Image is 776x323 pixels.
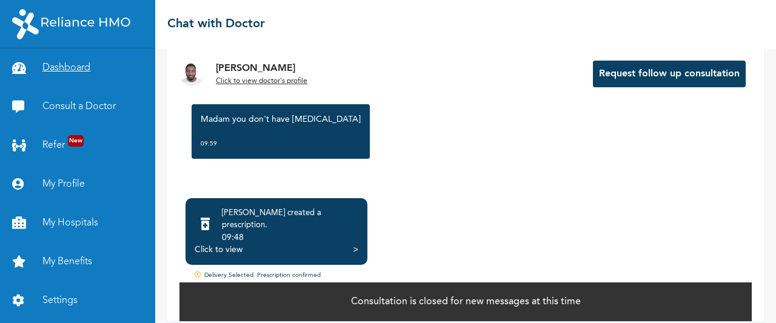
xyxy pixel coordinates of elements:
[201,138,361,150] div: 09:59
[351,295,581,309] p: Consultation is closed for new messages at this time
[167,15,265,33] h2: Chat with Doctor
[222,207,358,231] div: [PERSON_NAME] created a prescription .
[216,78,307,85] u: Click to view doctor's profile
[195,244,242,256] div: Click to view
[201,113,361,125] p: Madam you don't have [MEDICAL_DATA]
[593,61,746,87] button: Request follow up consultation
[216,61,307,76] p: [PERSON_NAME]
[12,9,130,39] img: RelianceHMO's Logo
[68,135,84,147] span: New
[179,271,752,281] div: Delivery Selected. Prescription confirmed
[222,231,358,244] div: 09:48
[353,244,358,256] div: >
[179,62,204,86] img: Dr. undefined`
